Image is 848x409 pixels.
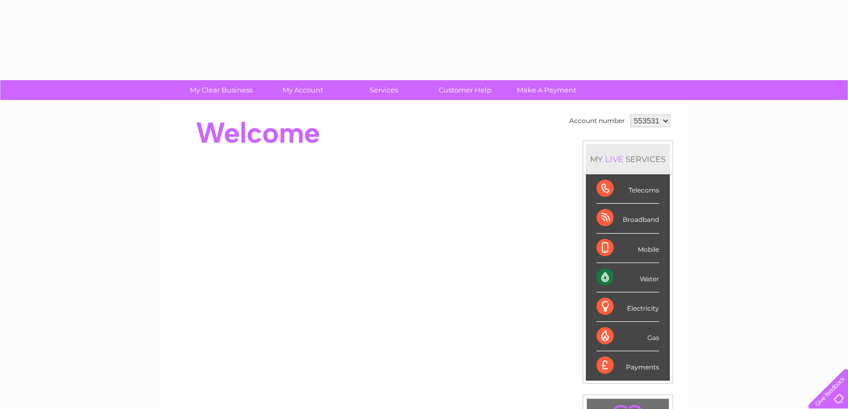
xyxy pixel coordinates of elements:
[597,174,659,204] div: Telecoms
[586,144,670,174] div: MY SERVICES
[340,80,428,100] a: Services
[603,154,625,164] div: LIVE
[597,263,659,292] div: Water
[597,234,659,263] div: Mobile
[597,204,659,233] div: Broadband
[258,80,347,100] a: My Account
[177,80,265,100] a: My Clear Business
[597,292,659,322] div: Electricity
[567,112,628,130] td: Account number
[597,322,659,351] div: Gas
[502,80,591,100] a: Make A Payment
[597,351,659,380] div: Payments
[421,80,509,100] a: Customer Help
